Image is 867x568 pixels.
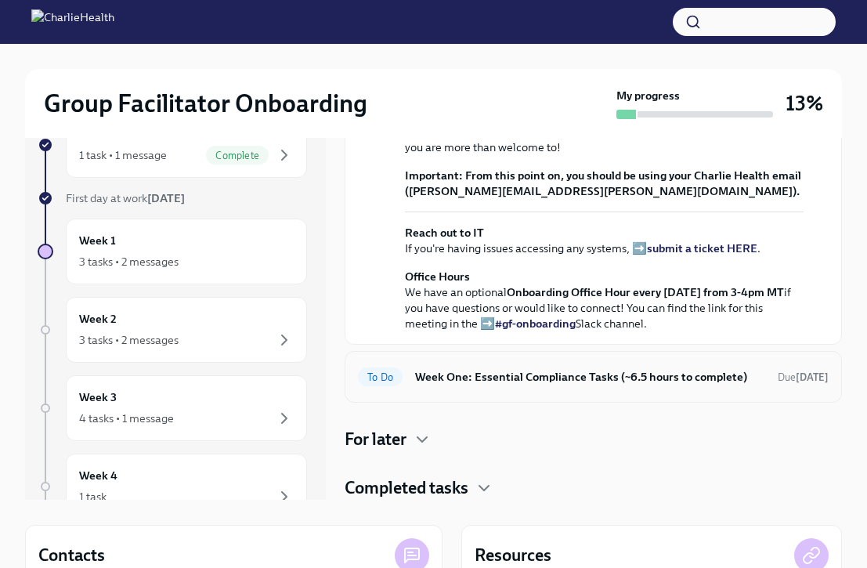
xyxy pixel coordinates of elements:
[796,371,829,383] strong: [DATE]
[495,317,576,331] a: #gf-onboarding
[358,364,829,389] a: To DoWeek One: Essential Compliance Tasks (~6.5 hours to complete)Due[DATE]
[38,454,307,519] a: Week 41 task
[79,489,107,505] div: 1 task
[38,190,307,206] a: First day at work[DATE]
[415,368,765,385] h6: Week One: Essential Compliance Tasks (~6.5 hours to complete)
[38,219,307,284] a: Week 13 tasks • 2 messages
[79,467,117,484] h6: Week 4
[616,88,680,103] strong: My progress
[44,88,367,119] h2: Group Facilitator Onboarding
[345,476,468,500] h4: Completed tasks
[405,269,804,331] p: We have an optional if you have questions or would like to connect! You can find the link for thi...
[405,225,804,256] p: If you're having issues accessing any systems, ➡️ .
[38,112,307,178] a: Week -11 task • 1 messageComplete
[405,226,484,240] strong: Reach out to IT
[405,168,463,183] strong: Important:
[79,332,179,348] div: 3 tasks • 2 messages
[405,124,804,155] p: If you complete all your week one tasks early and want to move on to week two, you are more than ...
[31,9,114,34] img: CharlieHealth
[79,254,179,270] div: 3 tasks • 2 messages
[79,147,167,163] div: 1 task • 1 message
[405,270,470,284] strong: Office Hours
[79,310,117,327] h6: Week 2
[38,375,307,441] a: Week 34 tasks • 1 message
[345,476,842,500] div: Completed tasks
[79,411,174,426] div: 4 tasks • 1 message
[358,371,403,383] span: To Do
[647,241,757,255] a: submit a ticket HERE
[778,370,829,385] span: September 9th, 2025 10:00
[79,389,117,406] h6: Week 3
[405,168,801,198] strong: From this point on, you should be using your Charlie Health email ([PERSON_NAME][EMAIL_ADDRESS][P...
[206,150,269,161] span: Complete
[147,191,185,205] strong: [DATE]
[778,371,829,383] span: Due
[786,89,823,118] h3: 13%
[345,428,842,451] div: For later
[66,191,185,205] span: First day at work
[38,297,307,363] a: Week 23 tasks • 2 messages
[79,232,116,249] h6: Week 1
[475,544,551,567] h4: Resources
[38,544,105,567] h4: Contacts
[345,428,406,451] h4: For later
[507,285,784,299] strong: Onboarding Office Hour every [DATE] from 3-4pm MT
